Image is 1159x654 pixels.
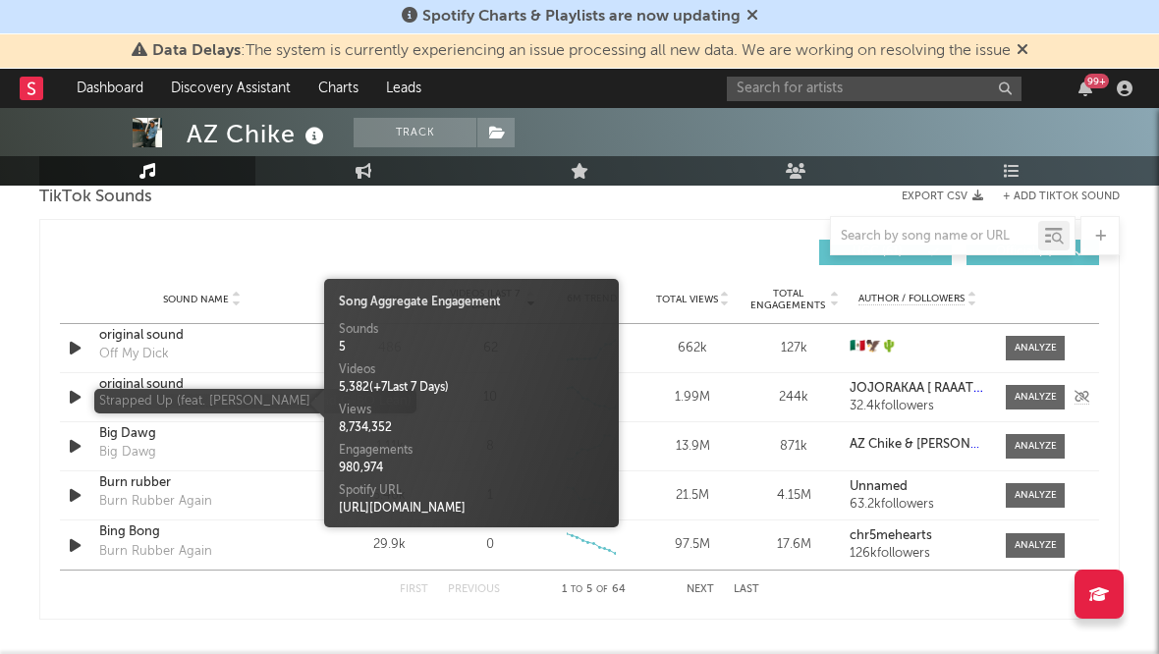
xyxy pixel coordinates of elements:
[486,535,494,555] div: 0
[339,442,604,460] div: Engagements
[727,77,1021,101] input: Search for artists
[850,340,986,354] a: 🇲🇽🦅🌵
[157,69,304,108] a: Discovery Assistant
[687,584,714,595] button: Next
[152,43,241,59] span: Data Delays
[400,584,428,595] button: First
[1017,43,1028,59] span: Dismiss
[99,424,304,444] a: Big Dawg
[647,437,739,457] div: 13.9M
[99,522,304,542] a: Bing Bong
[748,288,828,311] span: Total Engagements
[163,294,229,305] span: Sound Name
[539,578,647,602] div: 1 5 64
[63,69,157,108] a: Dashboard
[656,294,718,305] span: Total Views
[746,9,758,25] span: Dismiss
[339,379,604,397] div: 5,382 ( + 7 Last 7 Days)
[850,480,986,494] a: Unnamed
[354,118,476,147] button: Track
[647,535,739,555] div: 97.5M
[99,394,304,413] div: Strapped Up (feat. [PERSON_NAME] and G-BO Lean)
[850,547,986,561] div: 126k followers
[339,419,604,437] div: 8,734,352
[339,402,604,419] div: Views
[304,69,372,108] a: Charts
[850,480,908,493] strong: Unnamed
[1078,81,1092,96] button: 99+
[850,438,1018,451] strong: AZ Chike & [PERSON_NAME]
[99,443,156,463] div: Big Dawg
[831,229,1038,245] input: Search by song name or URL
[99,492,212,512] div: Burn Rubber Again
[850,529,986,543] a: chr5mehearts
[850,400,986,413] div: 32.4k followers
[647,388,739,408] div: 1.99M
[748,437,840,457] div: 871k
[850,498,986,512] div: 63.2k followers
[99,345,169,364] div: Off My Dick
[748,388,840,408] div: 244k
[187,118,329,150] div: AZ Chike
[1003,191,1120,202] button: + Add TikTok Sound
[372,69,435,108] a: Leads
[339,321,604,339] div: Sounds
[339,361,604,379] div: Videos
[1084,74,1109,88] div: 99 +
[734,584,759,595] button: Last
[850,382,986,396] a: JOJORAKAA [ RAAATO]
[571,585,582,594] span: to
[647,486,739,506] div: 21.5M
[39,186,152,209] span: TikTok Sounds
[99,473,304,493] a: Burn rubber
[152,43,1011,59] span: : The system is currently experiencing an issue processing all new data. We are working on resolv...
[339,460,604,477] div: 980,974
[339,482,604,500] div: Spotify URL
[596,585,608,594] span: of
[983,191,1120,202] button: + Add TikTok Sound
[99,326,304,346] a: original sound
[748,535,840,555] div: 17.6M
[99,542,212,562] div: Burn Rubber Again
[344,535,435,555] div: 29.9k
[99,375,304,395] a: original sound
[902,191,983,202] button: Export CSV
[647,339,739,358] div: 662k
[339,294,604,311] div: Song Aggregate Engagement
[422,9,741,25] span: Spotify Charts & Playlists are now updating
[748,486,840,506] div: 4.15M
[748,339,840,358] div: 127k
[339,339,604,356] div: 5
[850,438,986,452] a: AZ Chike & [PERSON_NAME]
[339,503,466,515] a: [URL][DOMAIN_NAME]
[850,382,988,395] strong: JOJORAKAA [ RAAATO]
[850,529,932,542] strong: chr5mehearts
[850,340,897,353] strong: 🇲🇽🦅🌵
[448,584,500,595] button: Previous
[858,293,965,305] span: Author / Followers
